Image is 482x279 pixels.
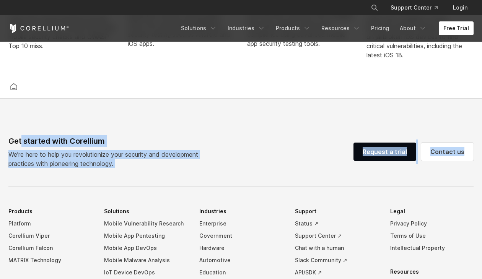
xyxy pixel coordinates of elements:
[361,1,474,15] div: Navigation Menu
[295,266,378,279] a: API/SDK ↗
[8,254,92,266] a: MATRIX Technology
[104,266,187,279] a: IoT Device DevOps
[271,21,315,35] a: Products
[390,230,474,242] a: Terms of Use
[384,1,444,15] a: Support Center
[8,24,69,33] a: Corellium Home
[199,266,283,279] a: Education
[199,230,283,242] a: Government
[199,217,283,230] a: Enterprise
[366,21,394,35] a: Pricing
[8,135,204,147] div: Get started with Corellium
[8,150,204,168] p: We’re here to help you revolutionize your security and development practices with pioneering tech...
[295,254,378,266] a: Slack Community ↗
[447,1,474,15] a: Login
[368,1,381,15] button: Search
[104,230,187,242] a: Mobile App Pentesting
[295,230,378,242] a: Support Center ↗
[295,217,378,230] a: Status ↗
[421,143,474,161] a: Contact us
[439,21,474,35] a: Free Trial
[104,254,187,266] a: Mobile Malware Analysis
[353,143,416,161] a: Request a trial
[317,21,365,35] a: Resources
[104,242,187,254] a: Mobile App DevOps
[8,242,92,254] a: Corellium Falcon
[104,217,187,230] a: Mobile Vulnerability Research
[176,21,221,35] a: Solutions
[176,21,474,35] div: Navigation Menu
[390,242,474,254] a: Intellectual Property
[8,217,92,230] a: Platform
[199,254,283,266] a: Automotive
[8,230,92,242] a: Corellium Viper
[390,217,474,230] a: Privacy Policy
[295,242,378,254] a: Chat with a human
[223,21,270,35] a: Industries
[395,21,431,35] a: About
[7,81,21,92] a: Corellium home
[199,242,283,254] a: Hardware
